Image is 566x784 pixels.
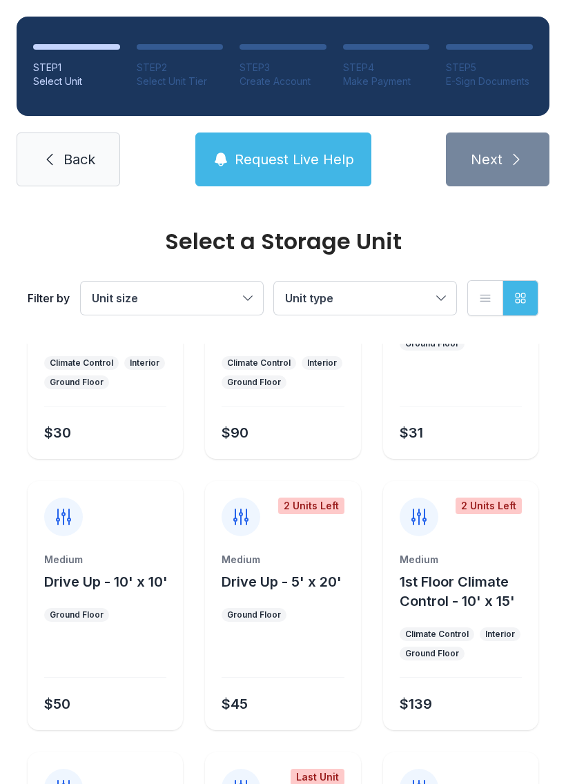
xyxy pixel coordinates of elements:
div: STEP 5 [446,61,533,75]
div: Interior [307,357,337,369]
div: Interior [130,357,159,369]
div: 2 Units Left [278,498,344,514]
div: Make Payment [343,75,430,88]
div: STEP 3 [240,61,326,75]
div: Climate Control [405,629,469,640]
div: STEP 2 [137,61,224,75]
span: Next [471,150,502,169]
span: Back [64,150,95,169]
div: Ground Floor [405,338,459,349]
div: Select a Storage Unit [28,231,538,253]
div: Ground Floor [50,377,104,388]
div: Ground Floor [405,648,459,659]
div: Medium [400,553,522,567]
div: E-Sign Documents [446,75,533,88]
div: $30 [44,423,71,442]
div: $45 [222,694,248,714]
div: STEP 1 [33,61,120,75]
div: Ground Floor [227,609,281,620]
span: Unit type [285,291,333,305]
span: Drive Up - 10' x 10' [44,574,168,590]
button: Unit type [274,282,456,315]
div: Climate Control [50,357,113,369]
span: Unit size [92,291,138,305]
div: Filter by [28,290,70,306]
div: Medium [222,553,344,567]
div: STEP 4 [343,61,430,75]
div: Ground Floor [227,377,281,388]
span: 1st Floor Climate Control - 10' x 15' [400,574,515,609]
div: $50 [44,694,70,714]
span: Request Live Help [235,150,354,169]
div: Medium [44,553,166,567]
div: $139 [400,694,432,714]
div: $31 [400,423,423,442]
div: Select Unit [33,75,120,88]
div: Create Account [240,75,326,88]
span: Drive Up - 5' x 20' [222,574,342,590]
button: Drive Up - 10' x 10' [44,572,168,591]
div: 2 Units Left [456,498,522,514]
div: Interior [485,629,515,640]
div: Select Unit Tier [137,75,224,88]
div: $90 [222,423,248,442]
div: Climate Control [227,357,291,369]
button: Drive Up - 5' x 20' [222,572,342,591]
button: Unit size [81,282,263,315]
button: 1st Floor Climate Control - 10' x 15' [400,572,533,611]
div: Ground Floor [50,609,104,620]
